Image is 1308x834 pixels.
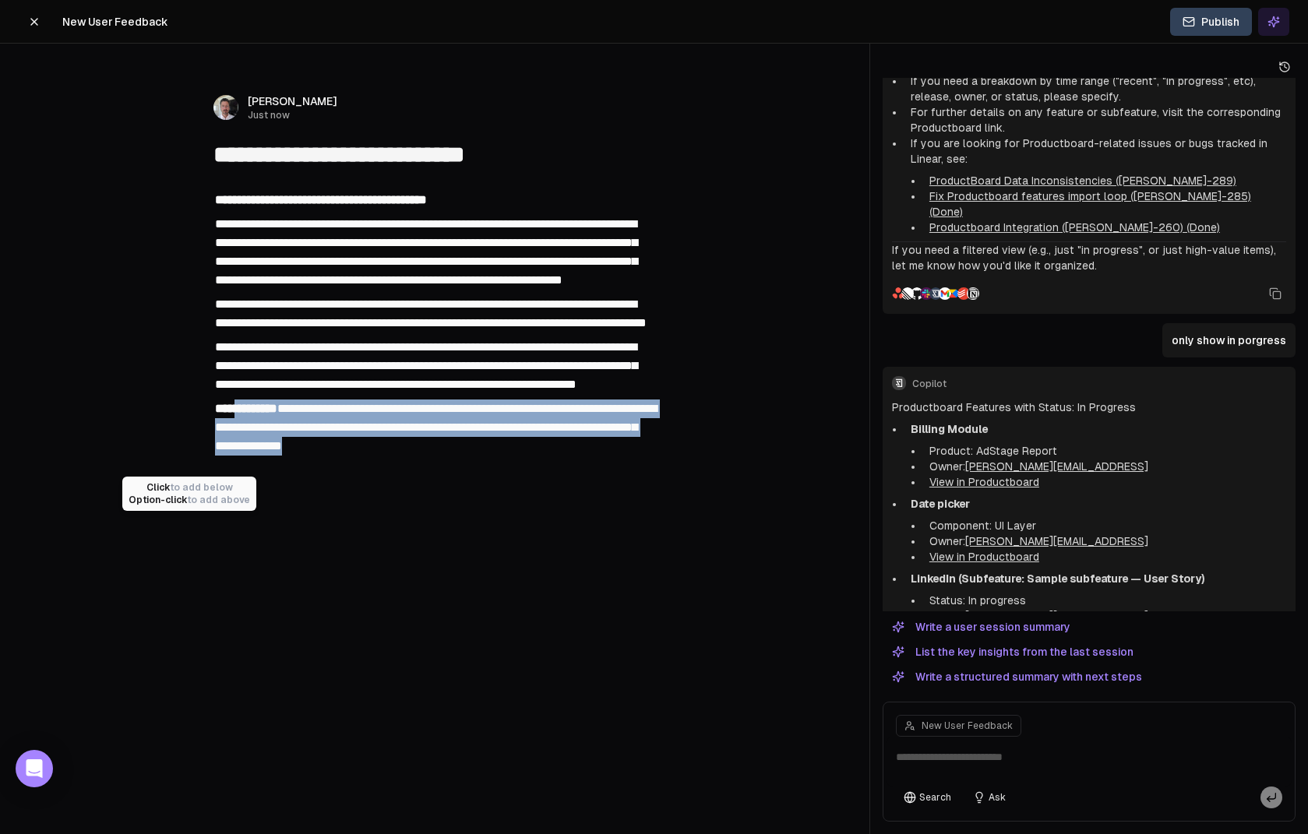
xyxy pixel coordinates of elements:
[883,642,1143,661] button: List the key insights from the last session
[883,618,1080,636] button: Write a user session summary
[187,494,250,505] span: to add above
[912,378,1286,390] span: Copilot
[929,551,1039,563] a: View in Productboard
[911,572,1204,585] strong: LinkedIn (Subfeature: Sample subfeature — User Story)
[170,482,233,493] span: to add below
[929,221,1220,234] a: Productboard Integration ([PERSON_NAME]-260) (Done)
[892,242,1286,273] p: If you need a filtered view (e.g., just "in progress", or just high-value items), let me know how...
[911,135,1286,167] p: If you are looking for Productboard-related issues or bugs tracked in Linear, see:
[929,190,1251,218] a: Fix Productboard features import loop ([PERSON_NAME]-285) (Done)
[957,287,970,300] img: Todoist
[923,533,1286,549] li: Owner:
[911,423,988,435] strong: Billing Module
[965,610,1148,622] a: [PERSON_NAME][EMAIL_ADDRESS]
[923,459,1286,474] li: Owner:
[892,287,904,299] img: Asana
[948,287,961,300] img: Productboard
[911,287,923,300] img: GitHub
[16,750,53,787] div: Open Intercom Messenger
[892,399,1286,415] h3: Productboard Features with Status: In Progress
[967,287,979,300] img: Notion
[923,608,1286,624] li: Owner:
[1172,333,1286,348] p: only show in porgress
[129,481,250,506] div: Click Option-click
[923,443,1286,459] li: Product: AdStage Report
[883,667,1151,686] button: Write a structured summary with next steps
[965,460,1148,473] a: [PERSON_NAME][EMAIL_ADDRESS]
[911,498,970,510] strong: Date picker
[965,535,1148,547] a: [PERSON_NAME][EMAIL_ADDRESS]
[920,287,933,300] img: Slack
[965,786,1014,808] button: Ask
[939,287,951,300] img: Gmail
[248,109,337,121] span: Just now
[901,287,914,300] img: Linear
[62,14,167,30] span: New User Feedback
[929,287,942,300] img: Samepage
[911,73,1286,104] p: If you need a breakdown by time range ("recent", "in progress", etc), release, owner, or status, ...
[923,518,1286,533] li: Component: UI Layer
[1170,8,1252,36] button: Publish
[929,174,1236,187] a: ProductBoard Data Inconsistencies ([PERSON_NAME]-289)
[213,95,238,120] img: _image
[896,786,959,808] button: Search
[248,93,337,109] span: [PERSON_NAME]
[911,104,1286,135] p: For further details on any feature or subfeature, visit the corresponding Productboard link.
[922,720,1013,732] span: New User Feedback
[923,593,1286,608] li: Status: In progress
[929,476,1039,488] a: View in Productboard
